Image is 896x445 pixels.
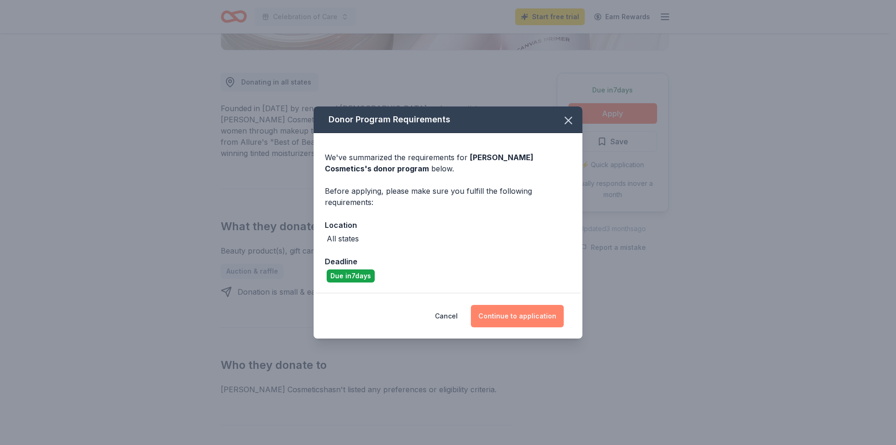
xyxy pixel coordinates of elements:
div: All states [327,233,359,244]
div: Donor Program Requirements [314,106,582,133]
button: Cancel [435,305,458,327]
div: Location [325,219,571,231]
div: Before applying, please make sure you fulfill the following requirements: [325,185,571,208]
button: Continue to application [471,305,564,327]
div: Due in 7 days [327,269,375,283]
div: Deadline [325,255,571,268]
div: We've summarized the requirements for below. [325,152,571,174]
